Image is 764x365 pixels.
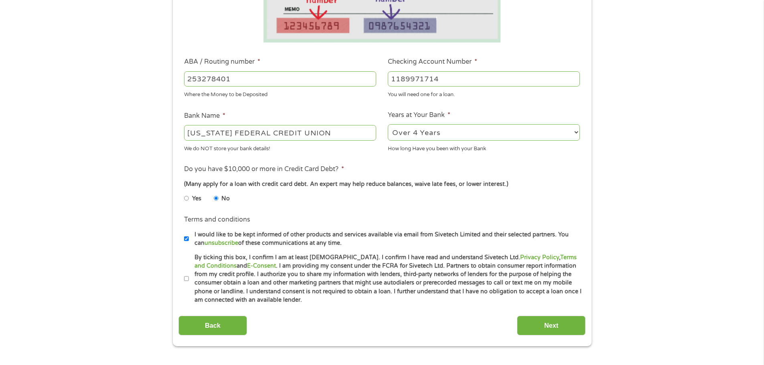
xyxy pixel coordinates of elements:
label: Years at Your Bank [388,111,450,119]
label: ABA / Routing number [184,58,260,66]
input: 263177916 [184,71,376,87]
a: Privacy Policy [520,254,559,261]
label: Checking Account Number [388,58,477,66]
a: unsubscribe [205,240,238,246]
label: Bank Name [184,112,225,120]
label: By ticking this box, I confirm I am at least [DEMOGRAPHIC_DATA]. I confirm I have read and unders... [189,253,582,305]
label: Terms and conditions [184,216,250,224]
a: Terms and Conditions [195,254,577,269]
input: Back [178,316,247,335]
label: I would like to be kept informed of other products and services available via email from Sivetech... [189,230,582,248]
div: (Many apply for a loan with credit card debt. An expert may help reduce balances, waive late fees... [184,180,580,189]
div: How long Have you been with your Bank [388,142,580,153]
label: Yes [192,194,201,203]
label: No [221,194,230,203]
div: We do NOT store your bank details! [184,142,376,153]
input: Next [517,316,586,335]
a: E-Consent [247,262,276,269]
div: Where the Money to be Deposited [184,88,376,99]
input: 345634636 [388,71,580,87]
div: You will need one for a loan. [388,88,580,99]
label: Do you have $10,000 or more in Credit Card Debt? [184,165,344,173]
